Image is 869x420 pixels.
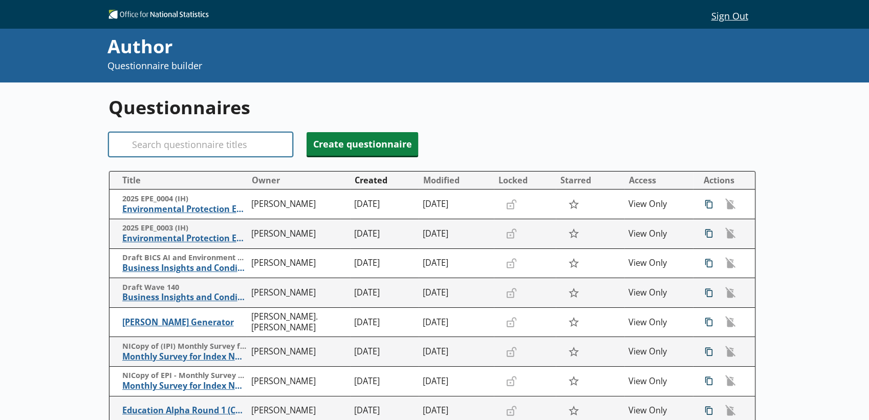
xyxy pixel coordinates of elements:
span: 2025 EPE_0004 (IH) [122,194,247,204]
span: Monthly Survey for Index Numbers of Import Prices - Price Quotation Return [122,351,247,362]
td: [PERSON_NAME].[PERSON_NAME] [247,307,350,337]
button: Title [114,172,246,188]
span: Draft BICS AI and Environment questions [122,253,247,263]
td: [DATE] [350,190,419,219]
span: 2025 EPE_0003 (IH) [122,223,247,233]
h1: Questionnaires [108,95,756,120]
td: [PERSON_NAME] [247,248,350,278]
button: Modified [419,172,493,188]
td: View Only [624,248,693,278]
span: Environmental Protection Expenditure [122,233,247,244]
button: Created [351,172,418,188]
td: View Only [624,190,693,219]
td: [DATE] [350,337,419,367]
td: [DATE] [419,278,494,308]
button: Access [625,172,692,188]
button: Owner [247,172,349,188]
span: Education Alpha Round 1 (Copy) [122,405,247,416]
span: Business Insights and Conditions Survey (BICS) [122,263,247,274]
td: [DATE] [350,219,419,249]
button: Star [563,312,585,332]
button: Star [563,195,585,214]
th: Actions [693,172,755,190]
span: NICopy of (IPI) Monthly Survey for Index Numbers of Import Prices - Price Quotation Return [122,342,247,351]
span: NICopy of EPI - Monthly Survey for Index Numbers of Export Prices - Price Quotation Retur [122,371,247,381]
td: View Only [624,337,693,367]
td: [DATE] [419,337,494,367]
span: [PERSON_NAME] Generator [122,317,247,328]
td: [DATE] [350,367,419,396]
button: Sign Out [703,7,756,24]
td: [PERSON_NAME] [247,367,350,396]
td: [DATE] [419,307,494,337]
td: View Only [624,219,693,249]
td: View Only [624,278,693,308]
span: Monthly Survey for Index Numbers of Export Prices - Price Quotation Return [122,381,247,391]
button: Star [563,283,585,302]
p: Questionnaire builder [107,59,583,72]
td: [PERSON_NAME] [247,278,350,308]
td: [PERSON_NAME] [247,190,350,219]
td: [DATE] [419,219,494,249]
td: [PERSON_NAME] [247,337,350,367]
span: Environmental Protection Expenditure [122,204,247,215]
button: Star [563,224,585,243]
div: Author [107,34,583,59]
td: [DATE] [419,367,494,396]
td: View Only [624,307,693,337]
button: Create questionnaire [307,132,418,156]
button: Star [563,371,585,391]
td: View Only [624,367,693,396]
button: Locked [494,172,555,188]
button: Star [563,254,585,273]
td: [DATE] [419,190,494,219]
button: Starred [556,172,624,188]
td: [DATE] [350,278,419,308]
td: [PERSON_NAME] [247,219,350,249]
span: Draft Wave 140 [122,283,247,292]
td: [DATE] [419,248,494,278]
input: Search questionnaire titles [108,132,293,157]
td: [DATE] [350,307,419,337]
td: [DATE] [350,248,419,278]
button: Star [563,342,585,362]
span: Business Insights and Conditions Survey (BICS) [122,292,247,303]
